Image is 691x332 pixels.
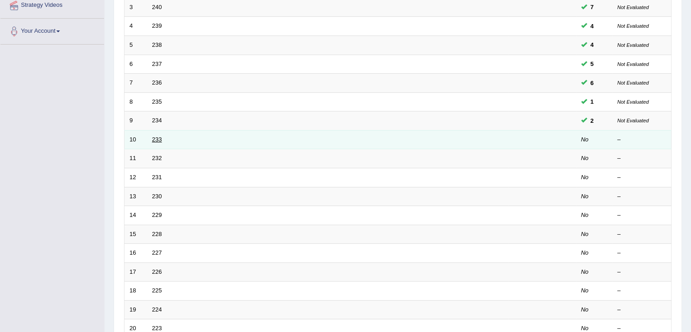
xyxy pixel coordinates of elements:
[581,325,589,332] em: No
[617,118,649,123] small: Not Evaluated
[152,249,162,256] a: 227
[617,268,666,277] div: –
[152,98,162,105] a: 235
[581,287,589,294] em: No
[152,79,162,86] a: 236
[124,187,147,206] td: 13
[152,174,162,181] a: 231
[124,92,147,111] td: 8
[617,23,649,29] small: Not Evaluated
[152,117,162,124] a: 234
[617,42,649,48] small: Not Evaluated
[152,231,162,237] a: 228
[152,306,162,313] a: 224
[581,268,589,275] em: No
[0,19,104,41] a: Your Account
[617,211,666,220] div: –
[124,130,147,149] td: 10
[581,155,589,161] em: No
[152,136,162,143] a: 233
[152,60,162,67] a: 237
[124,74,147,93] td: 7
[152,22,162,29] a: 239
[581,211,589,218] em: No
[581,174,589,181] em: No
[587,97,597,106] span: You can still take this question
[152,193,162,200] a: 230
[124,244,147,263] td: 16
[152,211,162,218] a: 229
[152,41,162,48] a: 238
[617,249,666,257] div: –
[617,306,666,314] div: –
[124,225,147,244] td: 15
[581,193,589,200] em: No
[617,136,666,144] div: –
[617,5,649,10] small: Not Evaluated
[124,168,147,187] td: 12
[617,230,666,239] div: –
[124,111,147,131] td: 9
[587,21,597,31] span: You can still take this question
[587,40,597,50] span: You can still take this question
[124,262,147,282] td: 17
[152,268,162,275] a: 226
[124,282,147,301] td: 18
[124,206,147,225] td: 14
[587,2,597,12] span: You can still take this question
[587,78,597,88] span: You can still take this question
[617,287,666,295] div: –
[617,192,666,201] div: –
[617,61,649,67] small: Not Evaluated
[581,306,589,313] em: No
[124,149,147,168] td: 11
[587,59,597,69] span: You can still take this question
[152,325,162,332] a: 223
[124,55,147,74] td: 6
[581,231,589,237] em: No
[124,300,147,319] td: 19
[152,155,162,161] a: 232
[124,36,147,55] td: 5
[152,287,162,294] a: 225
[617,154,666,163] div: –
[617,173,666,182] div: –
[581,249,589,256] em: No
[617,80,649,86] small: Not Evaluated
[581,136,589,143] em: No
[152,4,162,10] a: 240
[617,99,649,105] small: Not Evaluated
[587,116,597,126] span: You can still take this question
[124,17,147,36] td: 4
